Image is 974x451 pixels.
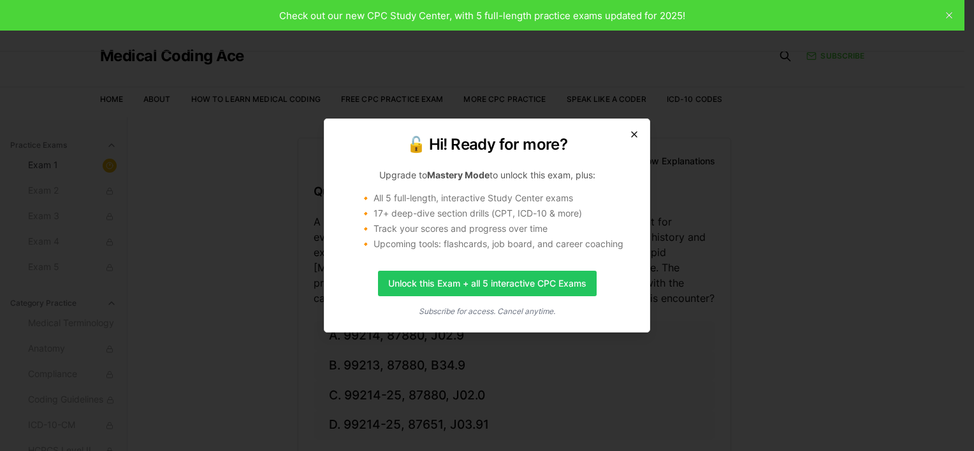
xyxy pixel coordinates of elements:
[340,169,634,182] p: Upgrade to to unlock this exam, plus:
[340,134,634,155] h2: 🔓 Hi! Ready for more?
[360,192,634,204] li: 🔸 All 5 full-length, interactive Study Center exams
[378,271,597,296] a: Unlock this Exam + all 5 interactive CPC Exams
[360,238,634,250] li: 🔸 Upcoming tools: flashcards, job board, and career coaching
[360,207,634,220] li: 🔸 17+ deep-dive section drills (CPT, ICD-10 & more)
[360,222,634,235] li: 🔸 Track your scores and progress over time
[427,169,490,180] strong: Mastery Mode
[419,306,555,316] i: Subscribe for access. Cancel anytime.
